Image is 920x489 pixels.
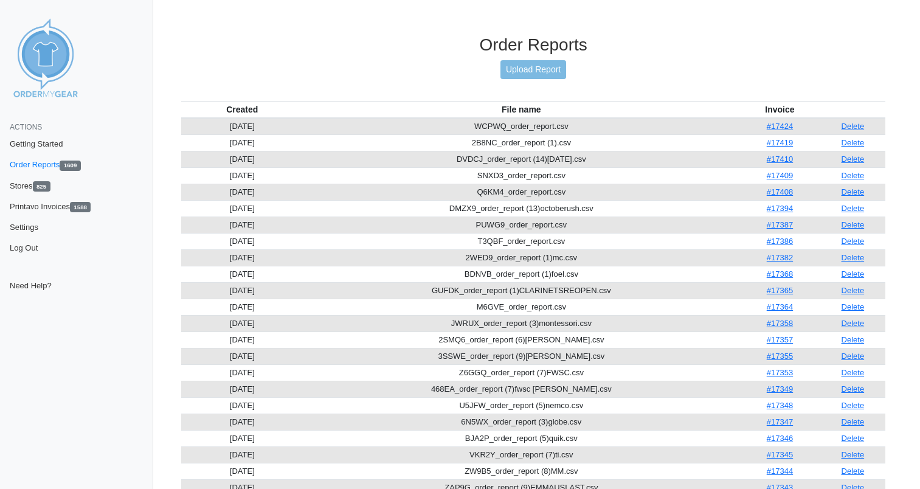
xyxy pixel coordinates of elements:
a: #17353 [767,368,793,377]
a: #17355 [767,352,793,361]
a: #17424 [767,122,793,131]
h3: Order Reports [181,35,885,55]
a: Delete [842,368,865,377]
a: #17387 [767,220,793,229]
a: Delete [842,434,865,443]
td: [DATE] [181,282,303,299]
td: SNXD3_order_report.csv [303,167,739,184]
td: [DATE] [181,266,303,282]
td: [DATE] [181,364,303,381]
a: #17368 [767,269,793,279]
td: 6N5WX_order_report (3)globe.csv [303,414,739,430]
a: Delete [842,220,865,229]
a: Delete [842,450,865,459]
td: [DATE] [181,184,303,200]
td: ZW9B5_order_report (8)MM.csv [303,463,739,479]
a: #17345 [767,450,793,459]
a: Delete [842,237,865,246]
td: DMZX9_order_report (13)octoberush.csv [303,200,739,217]
a: Delete [842,122,865,131]
td: 3SSWE_order_report (9)[PERSON_NAME].csv [303,348,739,364]
a: #17409 [767,171,793,180]
th: Created [181,101,303,118]
a: Delete [842,384,865,394]
a: Delete [842,302,865,311]
td: [DATE] [181,331,303,348]
a: #17382 [767,253,793,262]
a: #17347 [767,417,793,426]
td: M6GVE_order_report.csv [303,299,739,315]
a: Delete [842,253,865,262]
td: VKR2Y_order_report (7)ti.csv [303,446,739,463]
a: Delete [842,187,865,196]
td: PUWG9_order_report.csv [303,217,739,233]
a: #17410 [767,154,793,164]
a: #17386 [767,237,793,246]
a: #17344 [767,466,793,476]
td: [DATE] [181,463,303,479]
a: #17408 [767,187,793,196]
a: Delete [842,417,865,426]
a: Delete [842,171,865,180]
td: [DATE] [181,414,303,430]
a: Delete [842,319,865,328]
a: Delete [842,466,865,476]
span: 825 [33,181,50,192]
td: [DATE] [181,430,303,446]
td: [DATE] [181,397,303,414]
td: 468EA_order_report (7)fwsc [PERSON_NAME].csv [303,381,739,397]
a: Delete [842,286,865,295]
td: [DATE] [181,151,303,167]
td: WCPWQ_order_report.csv [303,118,739,135]
a: Delete [842,154,865,164]
td: [DATE] [181,446,303,463]
a: Delete [842,335,865,344]
a: Delete [842,269,865,279]
td: Q6KM4_order_report.csv [303,184,739,200]
td: U5JFW_order_report (5)nemco.csv [303,397,739,414]
a: Delete [842,352,865,361]
a: #17357 [767,335,793,344]
span: 1609 [60,161,80,171]
td: [DATE] [181,200,303,217]
a: #17358 [767,319,793,328]
td: [DATE] [181,249,303,266]
a: Delete [842,138,865,147]
a: #17364 [767,302,793,311]
td: [DATE] [181,134,303,151]
a: #17346 [767,434,793,443]
td: [DATE] [181,233,303,249]
td: BDNVB_order_report (1)foel.csv [303,266,739,282]
td: [DATE] [181,217,303,233]
a: Upload Report [500,60,566,79]
td: T3QBF_order_report.csv [303,233,739,249]
a: #17394 [767,204,793,213]
a: #17348 [767,401,793,410]
td: [DATE] [181,167,303,184]
td: [DATE] [181,299,303,315]
td: Z6GGQ_order_report (7)FWSC.csv [303,364,739,381]
th: Invoice [739,101,820,118]
a: #17349 [767,384,793,394]
td: DVDCJ_order_report (14)[DATE].csv [303,151,739,167]
a: #17365 [767,286,793,295]
th: File name [303,101,739,118]
td: [DATE] [181,118,303,135]
td: JWRUX_order_report (3)montessori.csv [303,315,739,331]
span: 1588 [70,202,91,212]
a: Delete [842,204,865,213]
td: [DATE] [181,348,303,364]
td: 2SMQ6_order_report (6)[PERSON_NAME].csv [303,331,739,348]
td: 2WED9_order_report (1)mc.csv [303,249,739,266]
td: [DATE] [181,315,303,331]
td: GUFDK_order_report (1)CLARINETSREOPEN.csv [303,282,739,299]
td: BJA2P_order_report (5)quik.csv [303,430,739,446]
a: Delete [842,401,865,410]
a: #17419 [767,138,793,147]
span: Actions [10,123,42,131]
td: [DATE] [181,381,303,397]
td: 2B8NC_order_report (1).csv [303,134,739,151]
